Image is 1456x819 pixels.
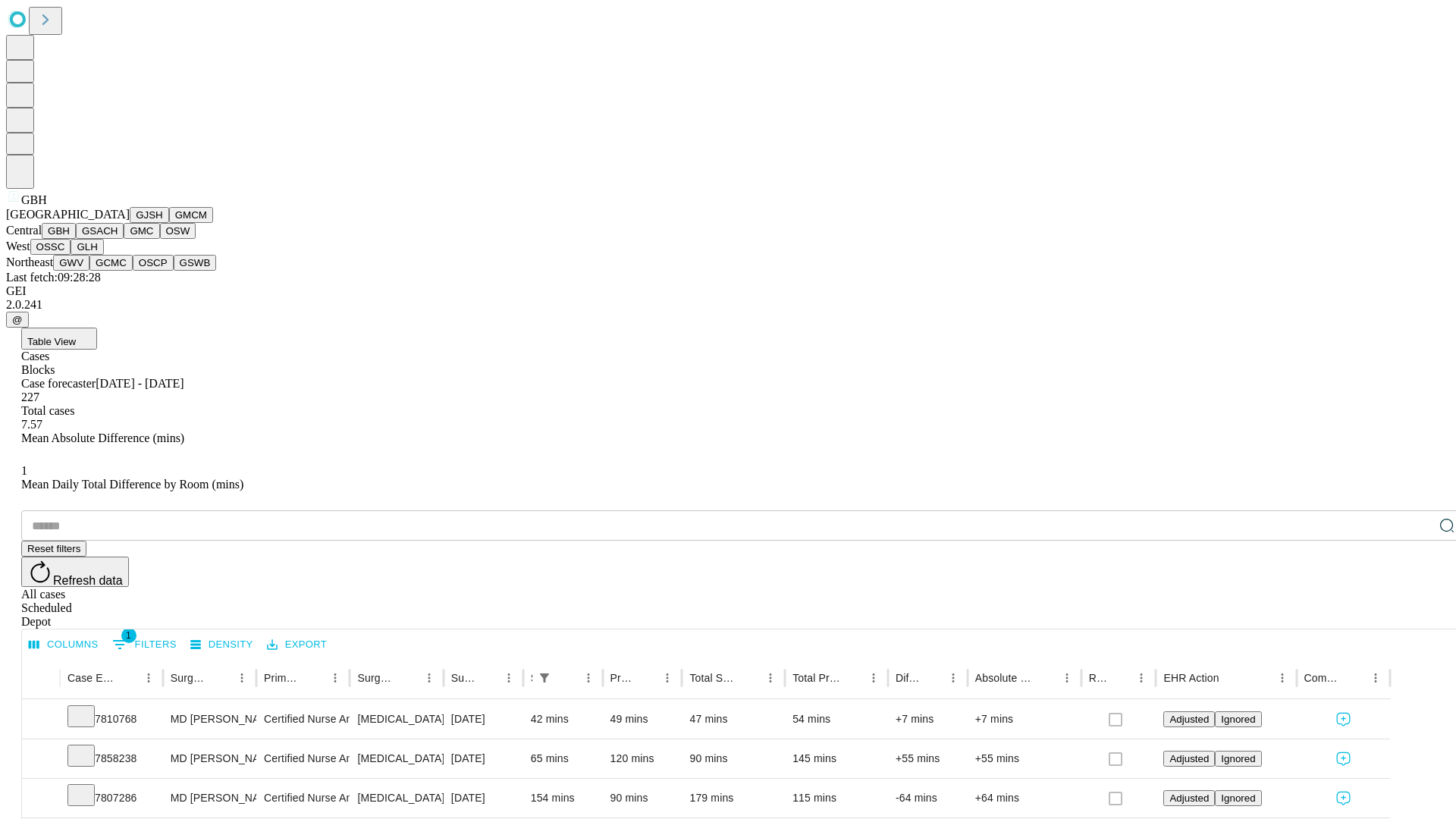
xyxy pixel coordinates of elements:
[792,739,880,778] div: 145 mins
[6,208,130,221] span: [GEOGRAPHIC_DATA]
[975,779,1074,817] div: +64 mins
[53,574,123,587] span: Refresh data
[27,336,76,347] span: Table View
[130,207,169,223] button: GJSH
[117,667,138,689] button: Sort
[121,628,136,643] span: 1
[975,672,1034,684] div: Absolute Difference
[21,557,129,587] button: Refresh data
[169,207,213,223] button: GMCM
[419,667,440,689] button: Menu
[357,672,395,684] div: Surgery Name
[1131,667,1152,689] button: Menu
[30,786,52,812] button: Expand
[689,700,777,739] div: 47 mins
[792,779,880,817] div: 115 mins
[1169,714,1209,725] span: Adjusted
[160,223,196,239] button: OSW
[1221,667,1242,689] button: Sort
[6,224,42,237] span: Central
[1169,792,1209,804] span: Adjusted
[76,223,124,239] button: GSACH
[21,193,47,206] span: GBH
[1215,790,1261,806] button: Ignored
[21,418,42,431] span: 7.57
[357,779,435,817] div: [MEDICAL_DATA] PARTIAL
[1221,753,1255,764] span: Ignored
[6,271,101,284] span: Last fetch: 09:28:28
[689,672,737,684] div: Total Scheduled Duration
[531,739,595,778] div: 65 mins
[96,377,184,390] span: [DATE] - [DATE]
[1163,711,1215,727] button: Adjusted
[531,700,595,739] div: 42 mins
[635,667,657,689] button: Sort
[397,667,419,689] button: Sort
[531,672,532,684] div: Scheduled In Room Duration
[739,667,760,689] button: Sort
[303,667,325,689] button: Sort
[27,543,80,554] span: Reset filters
[67,779,155,817] div: 7807286
[263,633,331,657] button: Export
[1056,667,1078,689] button: Menu
[921,667,943,689] button: Sort
[6,312,29,328] button: @
[53,255,89,271] button: GWV
[896,672,920,684] div: Difference
[357,739,435,778] div: [MEDICAL_DATA] PARTIAL
[67,672,115,684] div: Case Epic Id
[67,700,155,739] div: 7810768
[1221,792,1255,804] span: Ignored
[264,739,342,778] div: Certified Nurse Anesthetist
[171,739,249,778] div: MD [PERSON_NAME]
[477,667,498,689] button: Sort
[1221,714,1255,725] span: Ignored
[133,255,174,271] button: OSCP
[21,478,243,491] span: Mean Daily Total Difference by Room (mins)
[264,700,342,739] div: Certified Nurse Anesthetist
[451,700,516,739] div: [DATE]
[108,632,180,657] button: Show filters
[896,739,960,778] div: +55 mins
[6,284,1450,298] div: GEI
[1215,751,1261,767] button: Ignored
[557,667,578,689] button: Sort
[264,779,342,817] div: Certified Nurse Anesthetist
[1169,753,1209,764] span: Adjusted
[21,464,27,477] span: 1
[610,739,675,778] div: 120 mins
[21,431,184,444] span: Mean Absolute Difference (mins)
[325,667,346,689] button: Menu
[792,672,840,684] div: Total Predicted Duration
[1163,790,1215,806] button: Adjusted
[42,223,76,239] button: GBH
[21,541,86,557] button: Reset filters
[25,633,102,657] button: Select columns
[1365,667,1386,689] button: Menu
[67,739,155,778] div: 7858238
[451,739,516,778] div: [DATE]
[6,240,30,253] span: West
[30,239,71,255] button: OSSC
[264,672,302,684] div: Primary Service
[21,377,96,390] span: Case forecaster
[1344,667,1365,689] button: Sort
[578,667,599,689] button: Menu
[171,779,249,817] div: MD [PERSON_NAME]
[210,667,231,689] button: Sort
[357,700,435,739] div: [MEDICAL_DATA] CA SCRN NOT HI RSK
[1163,751,1215,767] button: Adjusted
[657,667,678,689] button: Menu
[71,239,103,255] button: GLH
[89,255,133,271] button: GCMC
[1304,672,1342,684] div: Comments
[1163,672,1219,684] div: EHR Action
[975,739,1074,778] div: +55 mins
[534,667,555,689] button: Show filters
[1109,667,1131,689] button: Sort
[1035,667,1056,689] button: Sort
[531,779,595,817] div: 154 mins
[12,314,23,325] span: @
[21,404,74,417] span: Total cases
